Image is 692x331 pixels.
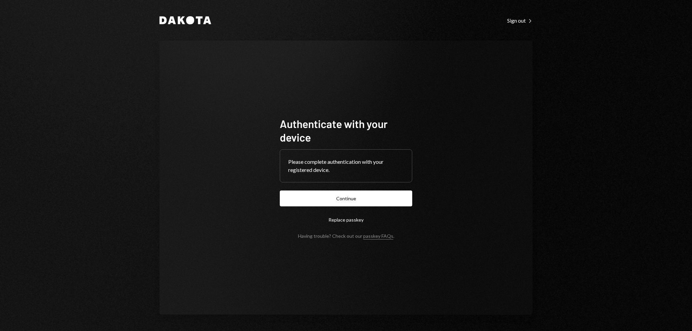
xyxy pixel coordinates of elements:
[363,233,393,239] a: passkey FAQs
[280,190,412,206] button: Continue
[280,212,412,228] button: Replace passkey
[288,158,404,174] div: Please complete authentication with your registered device.
[298,233,394,239] div: Having trouble? Check out our .
[280,117,412,144] h1: Authenticate with your device
[507,17,533,24] a: Sign out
